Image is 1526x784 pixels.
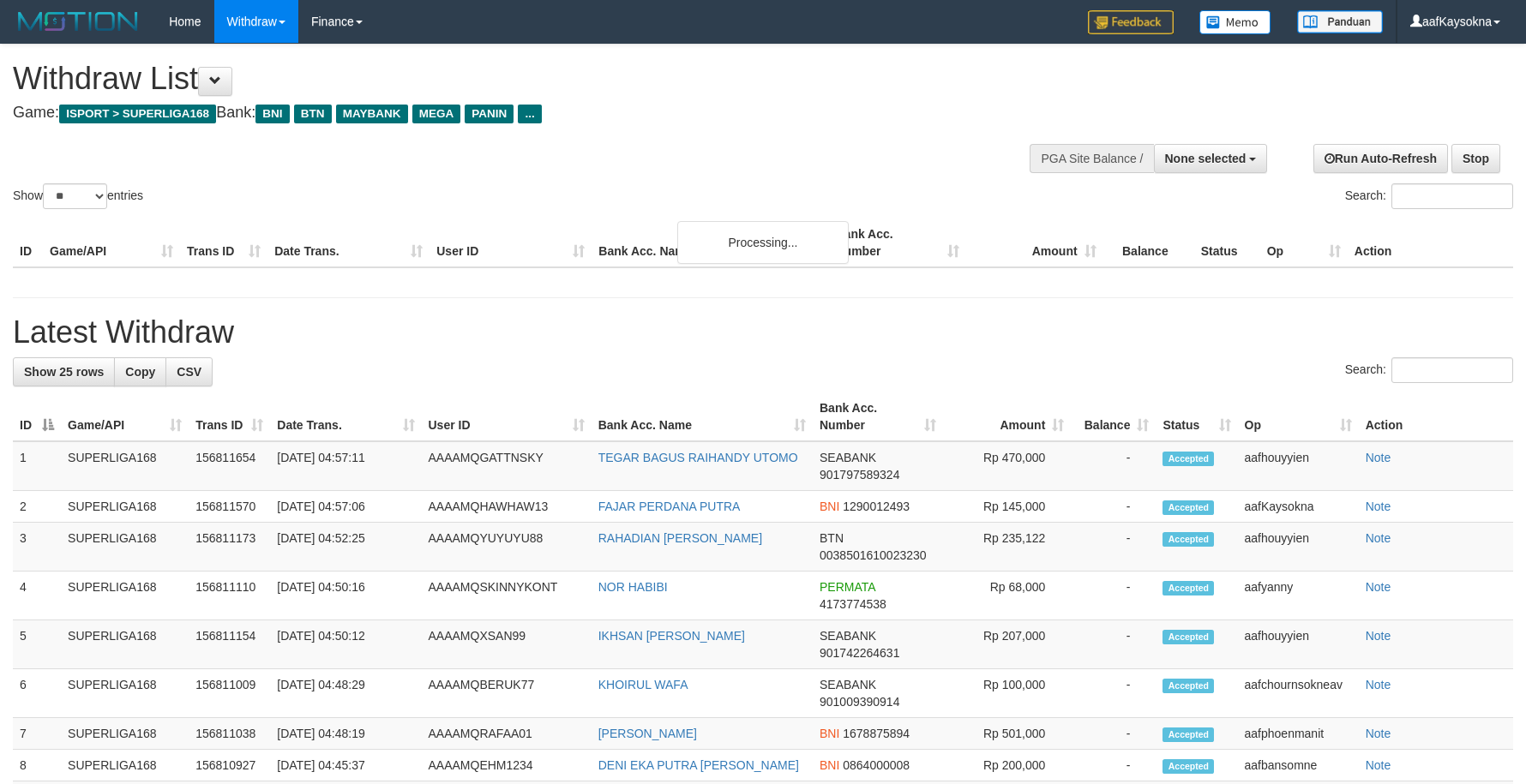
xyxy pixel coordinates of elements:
th: Status [1194,218,1260,267]
td: Rp 470,000 [943,441,1071,491]
a: Note [1366,580,1391,594]
th: Bank Acc. Number [828,218,965,267]
td: - [1071,620,1156,669]
th: Bank Acc. Name [592,218,828,267]
img: Feedback.jpg [1088,10,1174,34]
th: Trans ID [180,218,267,267]
span: Copy 901009390914 to clipboard [820,695,899,709]
div: PGA Site Balance / [1030,144,1153,173]
td: - [1071,572,1156,620]
a: Note [1366,500,1391,513]
span: Accepted [1163,679,1214,693]
td: 1 [13,441,61,491]
span: Copy 4173774538 to clipboard [820,597,886,611]
span: SEABANK [820,678,876,691]
td: Rp 200,000 [943,750,1071,781]
td: 156811038 [189,718,270,750]
td: Rp 235,122 [943,523,1071,572]
th: ID [13,218,43,267]
td: AAAAMQGATTNSKY [422,441,592,491]
a: TEGAR BAGUS RAIHANDY UTOMO [598,451,798,464]
span: None selected [1165,152,1247,165]
span: Accepted [1163,532,1214,547]
th: Trans ID: activate to sort column ascending [189,392,270,441]
td: AAAAMQYUYUYU88 [422,523,592,572]
td: aafbansomne [1238,750,1359,781]
th: Date Trans. [267,218,430,267]
th: Action [1348,218,1513,267]
span: BTN [820,531,844,545]
td: 2 [13,491,61,523]
span: Copy 901797589324 to clipboard [820,468,899,482]
td: 156810927 [189,750,270,781]
span: PANIN [465,105,514,123]
td: 156811154 [189,620,270,669]
th: Game/API [43,218,180,267]
select: Showentries [43,183,107,209]
td: Rp 501,000 [943,718,1071,750]
a: Note [1366,629,1391,643]
h1: Latest Withdraw [13,315,1513,350]
a: NOR HABIBI [598,580,668,594]
a: Note [1366,451,1391,464]
td: [DATE] 04:45:37 [270,750,421,781]
td: SUPERLIGA168 [61,718,189,750]
span: Copy 1290012493 to clipboard [843,500,910,513]
span: Copy 0038501610023230 to clipboard [820,548,927,562]
a: IKHSAN [PERSON_NAME] [598,629,745,643]
td: [DATE] 04:57:11 [270,441,421,491]
td: SUPERLIGA168 [61,572,189,620]
td: [DATE] 04:48:19 [270,718,421,750]
td: SUPERLIGA168 [61,441,189,491]
span: ... [518,105,541,123]
span: BTN [294,105,332,123]
span: PERMATA [820,580,875,594]
td: AAAAMQRAFAA01 [422,718,592,750]
h1: Withdraw List [13,62,1000,96]
td: Rp 100,000 [943,669,1071,718]
td: 156811110 [189,572,270,620]
td: 6 [13,669,61,718]
td: [DATE] 04:48:29 [270,669,421,718]
span: Copy 901742264631 to clipboard [820,646,899,660]
th: User ID [430,218,592,267]
td: 7 [13,718,61,750]
td: - [1071,491,1156,523]
td: - [1071,718,1156,750]
span: CSV [177,365,201,379]
td: SUPERLIGA168 [61,523,189,572]
td: AAAAMQHAWHAW13 [422,491,592,523]
td: aafKaysokna [1238,491,1359,523]
span: BNI [820,758,839,772]
span: MEGA [412,105,461,123]
th: Amount [966,218,1103,267]
label: Search: [1345,357,1513,383]
td: 156811173 [189,523,270,572]
td: SUPERLIGA168 [61,620,189,669]
th: Bank Acc. Name: activate to sort column ascending [592,392,813,441]
th: Op [1260,218,1348,267]
td: - [1071,523,1156,572]
a: CSV [165,357,213,386]
span: Accepted [1163,630,1214,644]
td: 8 [13,750,61,781]
td: - [1071,441,1156,491]
span: Accepted [1163,759,1214,774]
span: Show 25 rows [24,365,104,379]
a: [PERSON_NAME] [598,727,697,740]
th: Game/API: activate to sort column ascending [61,392,189,441]
a: Copy [114,357,166,386]
th: User ID: activate to sort column ascending [422,392,592,441]
span: BNI [255,105,289,123]
td: AAAAMQBERUK77 [422,669,592,718]
label: Show entries [13,183,143,209]
td: AAAAMQEHM1234 [422,750,592,781]
td: 4 [13,572,61,620]
div: Processing... [677,221,849,264]
th: Balance: activate to sort column ascending [1071,392,1156,441]
td: 156811654 [189,441,270,491]
a: KHOIRUL WAFA [598,678,688,691]
th: Op: activate to sort column ascending [1238,392,1359,441]
td: 156811009 [189,669,270,718]
a: RAHADIAN [PERSON_NAME] [598,531,762,545]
